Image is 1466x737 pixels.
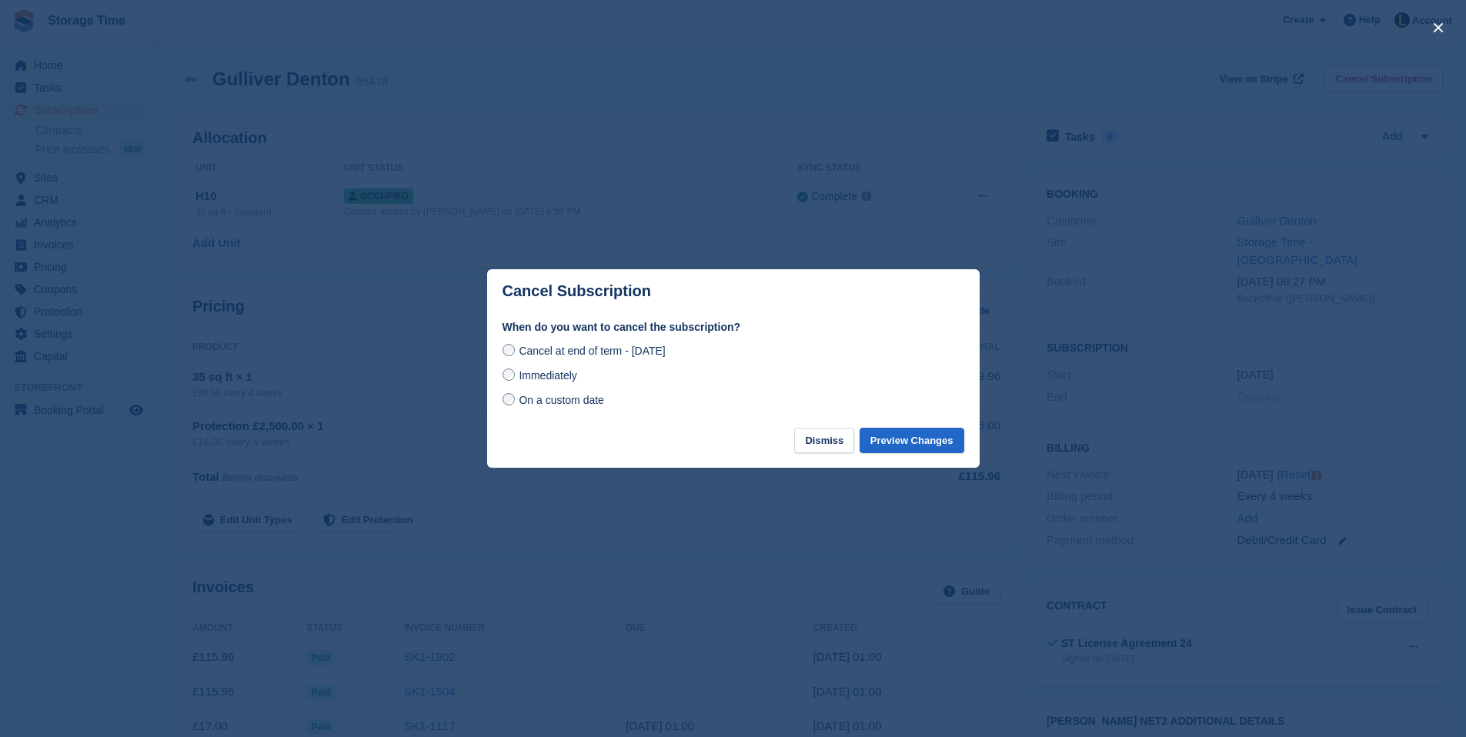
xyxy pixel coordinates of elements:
span: On a custom date [519,394,604,406]
input: Cancel at end of term - [DATE] [503,344,515,356]
p: Cancel Subscription [503,282,651,300]
label: When do you want to cancel the subscription? [503,319,964,335]
button: close [1426,15,1451,40]
span: Immediately [519,369,576,382]
input: Immediately [503,368,515,381]
span: Cancel at end of term - [DATE] [519,345,665,357]
input: On a custom date [503,393,515,405]
button: Dismiss [794,428,854,453]
button: Preview Changes [860,428,964,453]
